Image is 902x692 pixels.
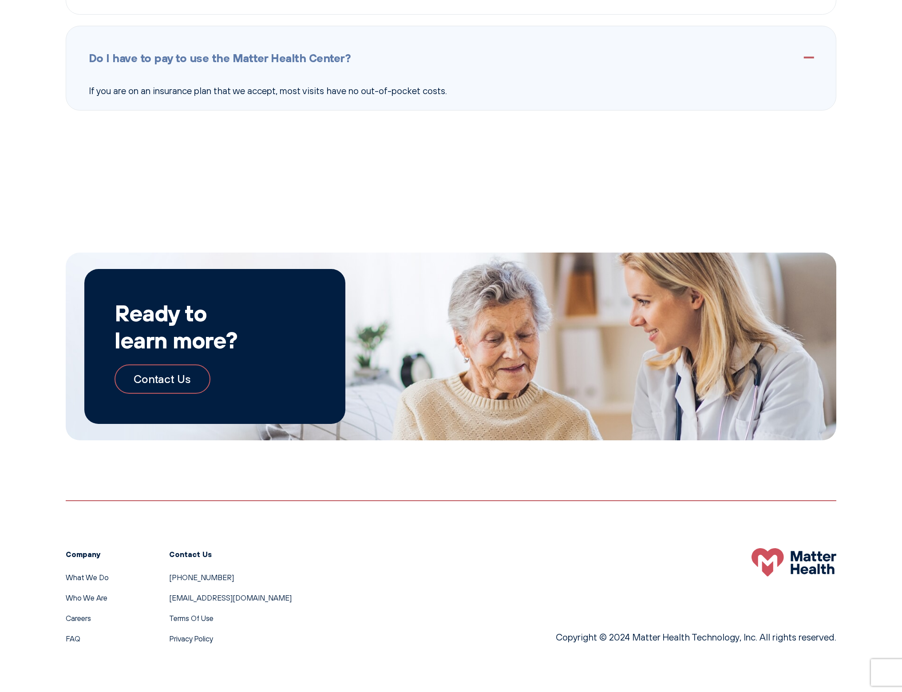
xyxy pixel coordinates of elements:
[66,548,109,560] h3: Company
[169,573,234,582] a: [PHONE_NUMBER]
[66,593,107,602] a: Who We Are
[169,634,213,643] a: Privacy Policy
[66,573,109,582] a: What We Do
[169,548,292,560] h3: Contact Us
[115,364,210,394] a: Contact Us
[66,634,80,643] a: FAQ
[66,614,91,623] a: Careers
[89,83,813,99] p: If you are on an insurance plan that we accept, most visits have no out-of-pocket costs.
[89,49,351,67] span: Do I have to pay to use the Matter Health Center?
[169,593,292,602] a: [EMAIL_ADDRESS][DOMAIN_NAME]
[115,299,315,353] h2: Ready to learn more?
[556,630,836,645] p: Copyright © 2024 Matter Health Technology, Inc. All rights reserved.
[169,614,214,623] a: Terms Of Use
